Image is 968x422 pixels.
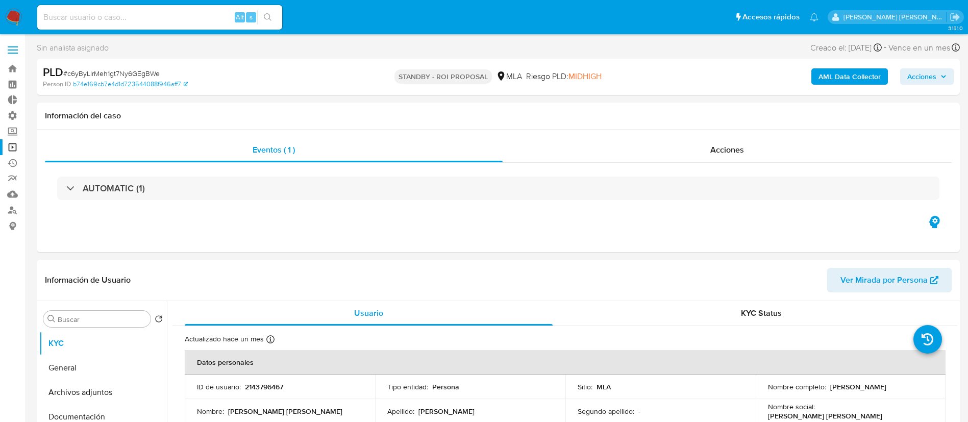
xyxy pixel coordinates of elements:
span: Ver Mirada por Persona [840,268,928,292]
span: MIDHIGH [568,70,602,82]
p: - [638,407,640,416]
span: Usuario [354,307,383,319]
p: STANDBY - ROI PROPOSAL [394,69,492,84]
div: Creado el: [DATE] [810,41,882,55]
th: Datos personales [185,350,946,375]
p: [PERSON_NAME] [PERSON_NAME] [768,411,882,420]
input: Buscar [58,315,146,324]
b: AML Data Collector [818,68,881,85]
div: AUTOMATIC (1) [57,177,939,200]
button: Buscar [47,315,56,323]
p: Apellido : [387,407,414,416]
p: Actualizado hace un mes [185,334,264,344]
a: Notificaciones [810,13,818,21]
h3: AUTOMATIC (1) [83,183,145,194]
p: Nombre completo : [768,382,826,391]
p: Segundo apellido : [578,407,634,416]
p: 2143796467 [245,382,283,391]
p: ID de usuario : [197,382,241,391]
p: emmanuel.vitiello@mercadolibre.com [843,12,947,22]
p: [PERSON_NAME] [830,382,886,391]
a: b74e169cb7e4d1d723544088f946aff7 [73,80,188,89]
button: AML Data Collector [811,68,888,85]
button: Acciones [900,68,954,85]
p: Persona [432,382,459,391]
span: Acciones [710,144,744,156]
span: Riesgo PLD: [526,71,602,82]
input: Buscar usuario o caso... [37,11,282,24]
b: Person ID [43,80,71,89]
b: PLD [43,64,63,80]
p: Sitio : [578,382,592,391]
p: Tipo entidad : [387,382,428,391]
span: Vence en un mes [888,42,950,54]
h1: Información de Usuario [45,275,131,285]
span: KYC Status [741,307,782,319]
div: MLA [496,71,522,82]
button: Archivos adjuntos [39,380,167,405]
span: Alt [236,12,244,22]
span: # c6yByLIrMeh1gt7Ny6GEgBWe [63,68,160,79]
span: - [884,41,886,55]
h1: Información del caso [45,111,952,121]
span: Sin analista asignado [37,42,109,54]
span: s [250,12,253,22]
span: Eventos ( 1 ) [253,144,295,156]
p: Nombre social : [768,402,815,411]
span: Accesos rápidos [742,12,800,22]
button: Volver al orden por defecto [155,315,163,326]
button: KYC [39,331,167,356]
p: MLA [597,382,611,391]
p: [PERSON_NAME] [PERSON_NAME] [228,407,342,416]
a: Salir [950,12,960,22]
button: General [39,356,167,380]
button: search-icon [257,10,278,24]
span: Acciones [907,68,936,85]
p: Nombre : [197,407,224,416]
button: Ver Mirada por Persona [827,268,952,292]
p: [PERSON_NAME] [418,407,475,416]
